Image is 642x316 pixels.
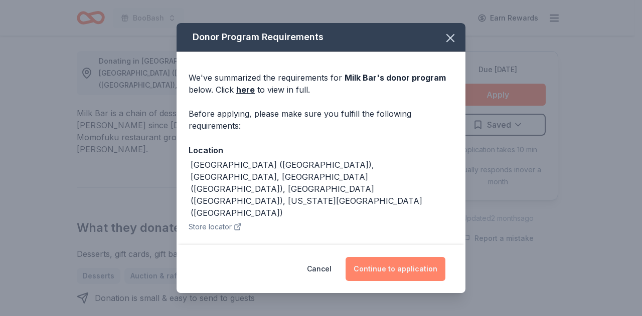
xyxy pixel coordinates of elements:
[236,84,255,96] a: here
[189,108,453,132] div: Before applying, please make sure you fulfill the following requirements:
[189,72,453,96] div: We've summarized the requirements for below. Click to view in full.
[189,144,453,157] div: Location
[346,257,445,281] button: Continue to application
[191,159,453,219] div: [GEOGRAPHIC_DATA] ([GEOGRAPHIC_DATA]), [GEOGRAPHIC_DATA], [GEOGRAPHIC_DATA] ([GEOGRAPHIC_DATA]), ...
[307,257,332,281] button: Cancel
[345,73,446,83] span: Milk Bar 's donor program
[189,221,242,233] button: Store locator
[177,23,465,52] div: Donor Program Requirements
